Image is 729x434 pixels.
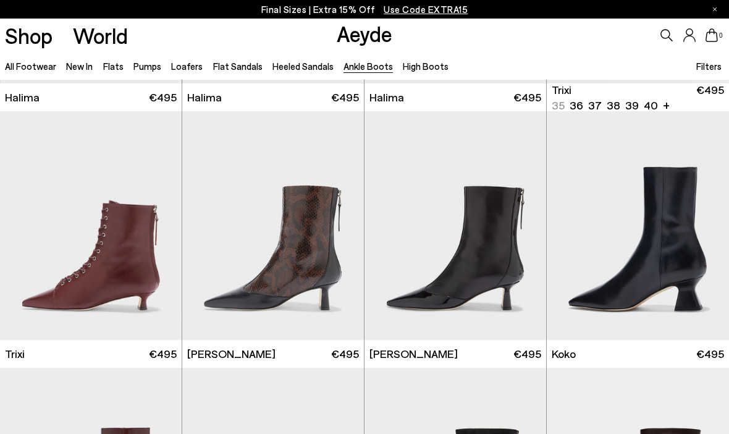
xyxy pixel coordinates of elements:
span: €495 [513,90,541,105]
a: Flat Sandals [213,61,263,72]
p: Final Sizes | Extra 15% Off [261,2,468,17]
a: [PERSON_NAME] €495 [364,340,546,368]
span: Halima [187,90,222,105]
span: Filters [696,61,722,72]
ul: variant [552,98,654,113]
li: 40 [644,98,658,113]
a: Aeyde [337,20,392,46]
li: + [663,96,670,113]
span: €495 [149,90,177,105]
img: Sila Dual-Toned Boots [182,111,364,340]
a: High Boots [403,61,449,72]
a: [PERSON_NAME] €495 [182,340,364,368]
span: Trixi [5,346,25,362]
span: €495 [331,346,359,362]
a: Loafers [171,61,203,72]
a: All Footwear [5,61,56,72]
li: 39 [625,98,639,113]
span: €495 [149,346,177,362]
img: Koko Regal Heel Boots [547,111,729,340]
a: Ankle Boots [343,61,393,72]
a: Heeled Sandals [272,61,334,72]
span: Koko [552,346,576,362]
span: €495 [331,90,359,105]
a: Halima €495 [182,83,364,111]
a: 0 [706,28,718,42]
span: Trixi [552,82,571,98]
span: €495 [696,346,724,362]
a: Pumps [133,61,161,72]
span: 0 [718,32,724,39]
li: 38 [607,98,620,113]
span: €495 [513,346,541,362]
li: 36 [570,98,583,113]
a: Flats [103,61,124,72]
a: Trixi 35 36 37 38 39 40 + €495 [547,83,729,111]
li: 37 [588,98,602,113]
span: [PERSON_NAME] [369,346,458,362]
a: Koko €495 [547,340,729,368]
a: Shop [5,25,53,46]
a: World [73,25,128,46]
span: Halima [5,90,40,105]
span: €495 [696,82,724,113]
a: Halima €495 [364,83,546,111]
span: [PERSON_NAME] [187,346,276,362]
span: Navigate to /collections/ss25-final-sizes [384,4,468,15]
span: Halima [369,90,404,105]
img: Sila Dual-Toned Boots [364,111,546,340]
a: New In [66,61,93,72]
